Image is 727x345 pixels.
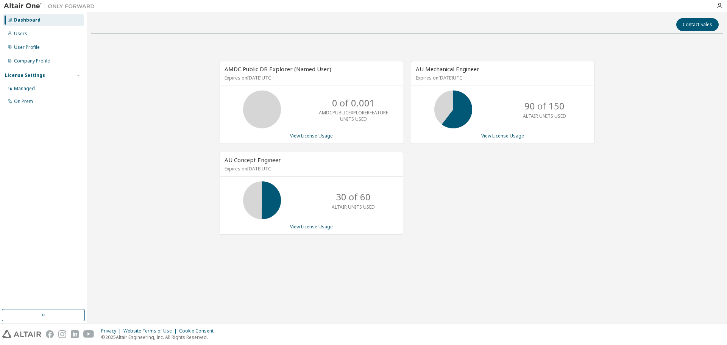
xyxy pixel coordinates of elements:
[14,17,41,23] div: Dashboard
[319,109,388,122] p: AMDCPUBLICEXPLORERFEATURE UNITS USED
[225,156,281,164] span: AU Concept Engineer
[481,133,524,139] a: View License Usage
[4,2,98,10] img: Altair One
[332,204,375,210] p: ALTAIR UNITS USED
[416,75,588,81] p: Expires on [DATE] UTC
[46,330,54,338] img: facebook.svg
[14,98,33,105] div: On Prem
[2,330,41,338] img: altair_logo.svg
[71,330,79,338] img: linkedin.svg
[179,328,218,334] div: Cookie Consent
[14,58,50,64] div: Company Profile
[332,97,375,109] p: 0 of 0.001
[101,328,123,334] div: Privacy
[58,330,66,338] img: instagram.svg
[416,65,479,73] span: AU Mechanical Engineer
[123,328,179,334] div: Website Terms of Use
[225,165,396,172] p: Expires on [DATE] UTC
[5,72,45,78] div: License Settings
[290,223,333,230] a: View License Usage
[290,133,333,139] a: View License Usage
[101,334,218,340] p: © 2025 Altair Engineering, Inc. All Rights Reserved.
[14,86,35,92] div: Managed
[14,31,27,37] div: Users
[225,65,331,73] span: AMDC Public DB Explorer (Named User)
[523,113,566,119] p: ALTAIR UNITS USED
[524,100,565,112] p: 90 of 150
[676,18,719,31] button: Contact Sales
[83,330,94,338] img: youtube.svg
[14,44,40,50] div: User Profile
[336,190,371,203] p: 30 of 60
[225,75,396,81] p: Expires on [DATE] UTC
